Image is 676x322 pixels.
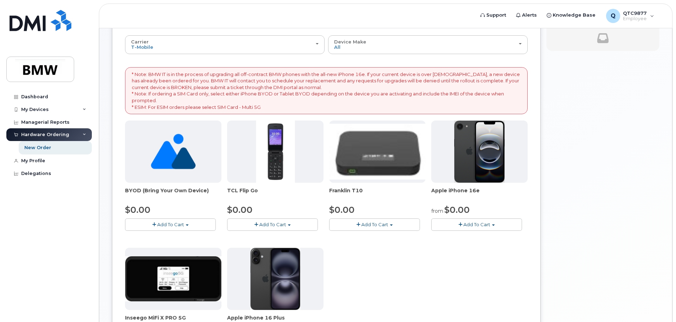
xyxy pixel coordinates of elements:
[553,12,595,19] span: Knowledge Base
[522,12,537,19] span: Alerts
[125,205,150,215] span: $0.00
[227,187,324,201] div: TCL Flip Go
[132,71,521,110] p: * Note: BMW IT is in the process of upgrading all off-contract BMW phones with the all-new iPhone...
[131,44,153,50] span: T-Mobile
[157,222,184,227] span: Add To Cart
[329,205,355,215] span: $0.00
[361,222,388,227] span: Add To Cart
[623,16,647,22] span: Employee
[623,10,647,16] span: QTC9877
[486,12,506,19] span: Support
[601,9,659,23] div: QTC9877
[463,222,490,227] span: Add To Cart
[511,8,542,22] a: Alerts
[454,121,505,183] img: iphone16e.png
[227,218,318,231] button: Add To Cart
[334,39,366,45] span: Device Make
[125,187,221,201] div: BYOD (Bring Your Own Device)
[125,256,221,301] img: cut_small_inseego_5G.jpg
[227,205,253,215] span: $0.00
[611,12,616,20] span: Q
[329,187,426,201] div: Franklin T10
[256,121,295,183] img: TCL_FLIP_MODE.jpg
[151,121,196,183] img: no_image_found-2caef05468ed5679b831cfe6fc140e25e0c280774317ffc20a367ab7fd17291e.png
[645,291,671,317] iframe: Messenger Launcher
[125,218,216,231] button: Add To Cart
[475,8,511,22] a: Support
[431,218,522,231] button: Add To Cart
[329,218,420,231] button: Add To Cart
[131,39,149,45] span: Carrier
[125,35,325,54] button: Carrier T-Mobile
[259,222,286,227] span: Add To Cart
[329,124,426,180] img: t10.jpg
[542,8,600,22] a: Knowledge Base
[431,187,528,201] div: Apple iPhone 16e
[444,205,470,215] span: $0.00
[431,208,443,214] small: from
[334,44,340,50] span: All
[328,35,528,54] button: Device Make All
[250,248,300,310] img: iphone_16_plus.png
